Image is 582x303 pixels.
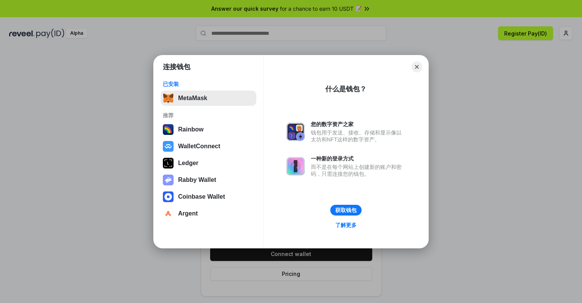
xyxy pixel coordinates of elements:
div: 您的数字资产之家 [311,121,405,128]
button: Rainbow [161,122,256,137]
div: 钱包用于发送、接收、存储和显示像以太坊和NFT这样的数字资产。 [311,129,405,143]
h1: 连接钱包 [163,62,190,71]
button: WalletConnect [161,139,256,154]
button: 获取钱包 [330,205,362,216]
img: svg+xml,%3Csvg%20width%3D%2228%22%20height%3D%2228%22%20viewBox%3D%220%200%2028%2028%22%20fill%3D... [163,208,174,219]
div: Ledger [178,160,198,167]
img: svg+xml,%3Csvg%20fill%3D%22none%22%20height%3D%2233%22%20viewBox%3D%220%200%2035%2033%22%20width%... [163,93,174,104]
button: Ledger [161,156,256,171]
img: svg+xml,%3Csvg%20width%3D%22120%22%20height%3D%22120%22%20viewBox%3D%220%200%20120%20120%22%20fil... [163,124,174,135]
a: 了解更多 [331,220,361,230]
button: Coinbase Wallet [161,189,256,204]
img: svg+xml,%3Csvg%20xmlns%3D%22http%3A%2F%2Fwww.w3.org%2F2000%2Fsvg%22%20fill%3D%22none%22%20viewBox... [286,123,305,141]
img: svg+xml,%3Csvg%20xmlns%3D%22http%3A%2F%2Fwww.w3.org%2F2000%2Fsvg%22%20width%3D%2228%22%20height%3... [163,158,174,169]
img: svg+xml,%3Csvg%20xmlns%3D%22http%3A%2F%2Fwww.w3.org%2F2000%2Fsvg%22%20fill%3D%22none%22%20viewBox... [286,157,305,175]
div: WalletConnect [178,143,220,150]
div: Argent [178,210,198,217]
div: 了解更多 [335,222,357,228]
img: svg+xml,%3Csvg%20width%3D%2228%22%20height%3D%2228%22%20viewBox%3D%220%200%2028%2028%22%20fill%3D... [163,191,174,202]
div: 推荐 [163,112,254,119]
img: svg+xml,%3Csvg%20width%3D%2228%22%20height%3D%2228%22%20viewBox%3D%220%200%2028%2028%22%20fill%3D... [163,141,174,152]
div: 获取钱包 [335,207,357,214]
div: Rainbow [178,126,204,133]
button: MetaMask [161,91,256,106]
div: MetaMask [178,95,207,102]
div: Rabby Wallet [178,177,216,183]
div: 已安装 [163,81,254,87]
div: 一种新的登录方式 [311,155,405,162]
div: 而不是在每个网站上创建新的账户和密码，只需连接您的钱包。 [311,164,405,177]
button: Close [412,62,422,72]
div: Coinbase Wallet [178,193,225,200]
button: Argent [161,206,256,221]
button: Rabby Wallet [161,172,256,188]
img: svg+xml,%3Csvg%20xmlns%3D%22http%3A%2F%2Fwww.w3.org%2F2000%2Fsvg%22%20fill%3D%22none%22%20viewBox... [163,175,174,185]
div: 什么是钱包？ [325,84,367,94]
